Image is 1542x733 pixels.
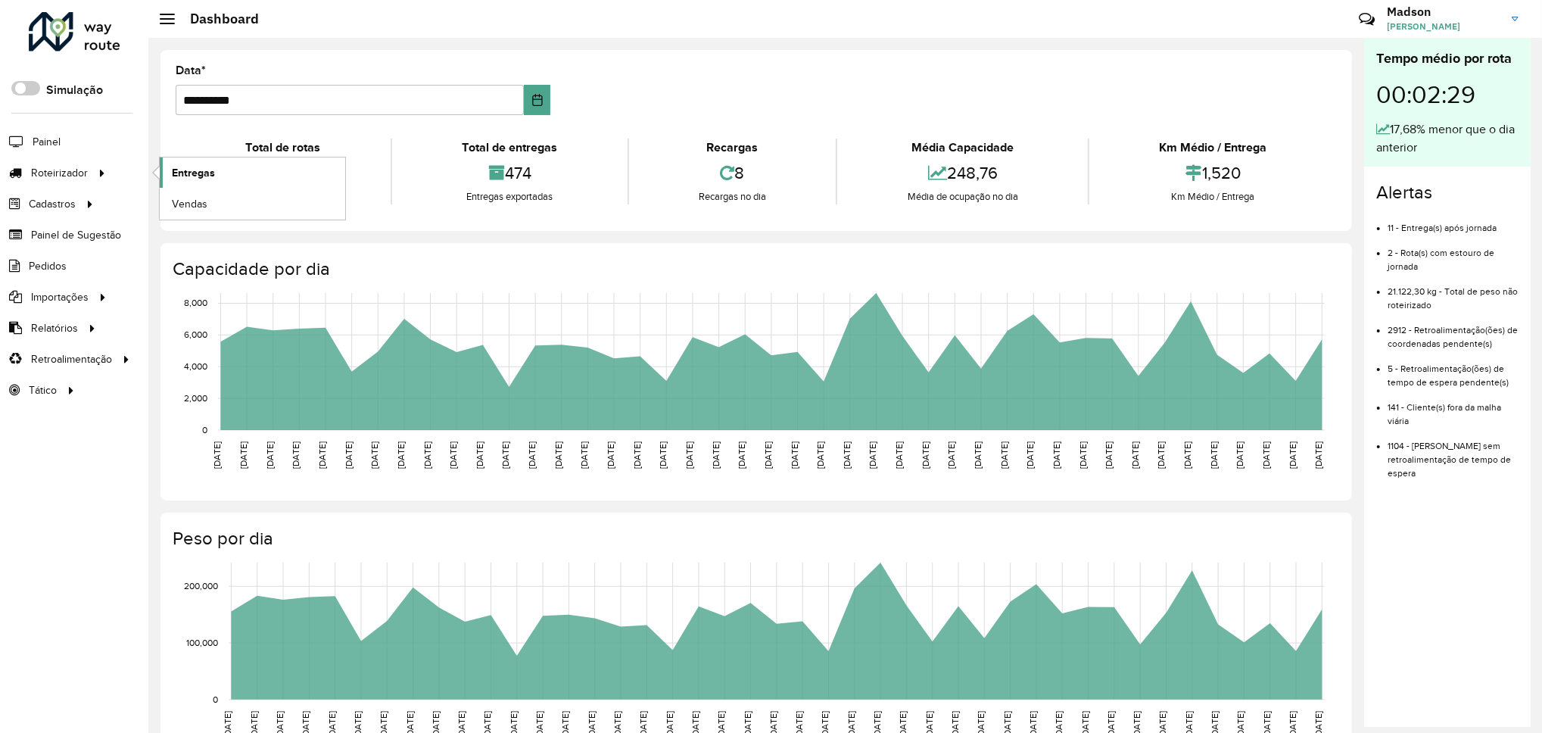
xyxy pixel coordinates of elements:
text: [DATE] [1261,441,1271,469]
text: 4,000 [184,361,207,371]
text: [DATE] [1078,441,1088,469]
li: 1104 - [PERSON_NAME] sem retroalimentação de tempo de espera [1388,428,1519,480]
text: [DATE] [344,441,354,469]
span: Importações [31,289,89,305]
span: Painel [33,134,61,150]
span: Retroalimentação [31,351,112,367]
div: 474 [396,157,624,189]
div: Entregas exportadas [396,189,624,204]
text: [DATE] [238,441,248,469]
div: Tempo médio por rota [1376,48,1519,69]
h3: Madson [1387,5,1500,19]
li: 2912 - Retroalimentação(ões) de coordenadas pendente(s) [1388,312,1519,351]
text: [DATE] [265,441,275,469]
text: [DATE] [842,441,852,469]
li: 2 - Rota(s) com estouro de jornada [1388,235,1519,273]
text: [DATE] [1209,441,1219,469]
text: [DATE] [815,441,825,469]
span: Entregas [172,165,215,181]
span: Cadastros [29,196,76,212]
text: [DATE] [1104,441,1114,469]
text: [DATE] [973,441,983,469]
div: Total de rotas [179,139,387,157]
text: [DATE] [422,441,432,469]
text: [DATE] [1130,441,1140,469]
li: 21.122,30 kg - Total de peso não roteirizado [1388,273,1519,312]
text: [DATE] [369,441,379,469]
text: [DATE] [1157,441,1167,469]
div: 8 [633,157,833,189]
h4: Capacidade por dia [173,258,1337,280]
h4: Alertas [1376,182,1519,204]
text: [DATE] [737,441,746,469]
h2: Dashboard [175,11,259,27]
span: Roteirizador [31,165,88,181]
div: Total de entregas [396,139,624,157]
span: Vendas [172,196,207,212]
li: 5 - Retroalimentação(ões) de tempo de espera pendente(s) [1388,351,1519,389]
text: [DATE] [448,441,458,469]
text: [DATE] [212,441,222,469]
text: [DATE] [894,441,904,469]
text: 6,000 [184,330,207,340]
text: [DATE] [1182,441,1192,469]
text: [DATE] [1288,441,1297,469]
a: Vendas [160,189,345,219]
span: Relatórios [31,320,78,336]
text: [DATE] [947,441,957,469]
text: 2,000 [184,393,207,403]
div: 1,520 [1093,157,1333,189]
text: [DATE] [632,441,642,469]
div: 17,68% menor que o dia anterior [1376,120,1519,157]
text: [DATE] [396,441,406,469]
text: [DATE] [763,441,773,469]
text: [DATE] [1235,441,1245,469]
text: [DATE] [317,441,327,469]
text: [DATE] [684,441,694,469]
a: Entregas [160,158,345,188]
text: 8,000 [184,298,207,308]
text: 200,000 [184,582,218,591]
div: Recargas no dia [633,189,833,204]
text: 100,000 [186,638,218,647]
h4: Peso por dia [173,528,1337,550]
text: [DATE] [579,441,589,469]
li: 11 - Entrega(s) após jornada [1388,210,1519,235]
text: [DATE] [658,441,668,469]
text: [DATE] [868,441,878,469]
text: [DATE] [553,441,563,469]
span: [PERSON_NAME] [1387,20,1500,33]
div: Média Capacidade [841,139,1084,157]
a: Contato Rápido [1350,3,1383,36]
div: Média de ocupação no dia [841,189,1084,204]
div: Recargas [633,139,833,157]
span: Painel de Sugestão [31,227,121,243]
text: [DATE] [711,441,721,469]
text: [DATE] [527,441,537,469]
text: [DATE] [999,441,1009,469]
div: 248,76 [841,157,1084,189]
text: [DATE] [606,441,615,469]
div: 00:02:29 [1376,69,1519,120]
div: Km Médio / Entrega [1093,189,1333,204]
span: Tático [29,382,57,398]
text: [DATE] [475,441,484,469]
text: [DATE] [921,441,930,469]
text: [DATE] [1314,441,1324,469]
div: Km Médio / Entrega [1093,139,1333,157]
text: [DATE] [790,441,799,469]
label: Data [176,61,206,80]
button: Choose Date [524,85,550,115]
text: 0 [213,694,218,704]
text: [DATE] [501,441,511,469]
label: Simulação [46,81,103,99]
text: [DATE] [291,441,301,469]
text: 0 [202,425,207,435]
text: [DATE] [1051,441,1061,469]
li: 141 - Cliente(s) fora da malha viária [1388,389,1519,428]
text: [DATE] [1025,441,1035,469]
span: Pedidos [29,258,67,274]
